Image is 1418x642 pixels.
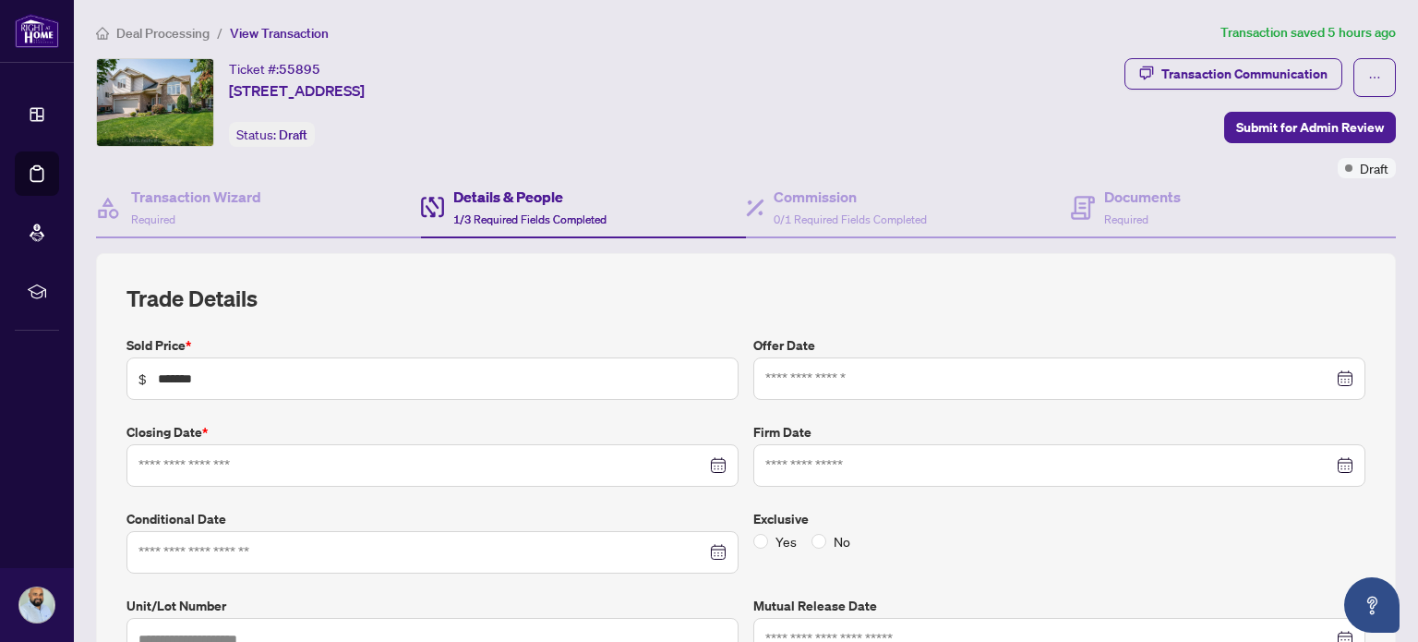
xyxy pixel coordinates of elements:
img: logo [15,14,59,48]
div: Transaction Communication [1161,59,1328,89]
span: [STREET_ADDRESS] [229,79,365,102]
label: Offer Date [753,335,1365,356]
label: Sold Price [126,335,739,356]
h4: Details & People [453,186,607,208]
article: Transaction saved 5 hours ago [1220,22,1396,43]
button: Transaction Communication [1124,58,1342,90]
span: Draft [279,127,307,143]
button: Submit for Admin Review [1224,112,1396,143]
label: Unit/Lot Number [126,596,739,616]
span: $ [138,369,147,389]
h2: Trade Details [126,284,1365,313]
span: Yes [768,531,804,551]
button: Open asap [1344,577,1400,633]
h4: Commission [774,186,927,208]
span: 55895 [279,61,320,78]
label: Firm Date [753,422,1365,442]
span: Deal Processing [116,25,210,42]
span: 1/3 Required Fields Completed [453,212,607,226]
span: No [826,531,858,551]
img: IMG-X12395759_1.jpg [97,59,213,146]
label: Mutual Release Date [753,596,1365,616]
div: Status: [229,122,315,147]
span: Required [131,212,175,226]
label: Exclusive [753,509,1365,529]
span: ellipsis [1368,71,1381,84]
h4: Documents [1104,186,1181,208]
label: Conditional Date [126,509,739,529]
span: home [96,27,109,40]
span: Required [1104,212,1148,226]
span: Draft [1360,158,1388,178]
div: Ticket #: [229,58,320,79]
li: / [217,22,222,43]
span: View Transaction [230,25,329,42]
span: 0/1 Required Fields Completed [774,212,927,226]
label: Closing Date [126,422,739,442]
img: Profile Icon [19,587,54,623]
span: Submit for Admin Review [1236,113,1384,142]
h4: Transaction Wizard [131,186,261,208]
